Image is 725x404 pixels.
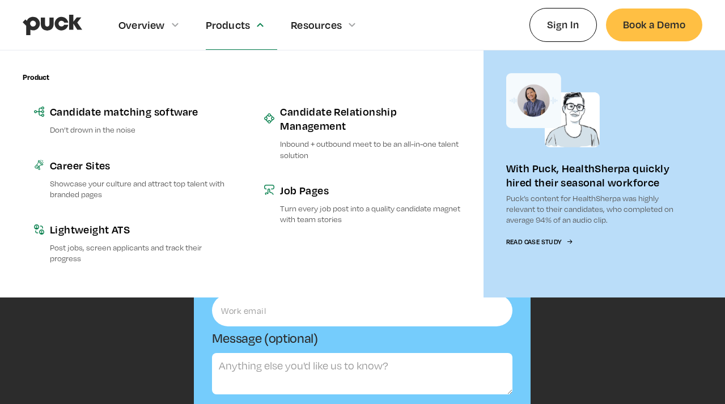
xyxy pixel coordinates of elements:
div: Products [206,19,251,31]
div: Product [23,73,49,82]
a: Lightweight ATSPost jobs, screen applicants and track their progress [23,211,241,275]
div: Resources [291,19,342,31]
a: Candidate Relationship ManagementInbound + outbound meet to be an all-in-one talent solution [253,93,472,171]
div: Job Pages [280,183,460,197]
a: Job PagesTurn every job post into a quality candidate magnet with team stories [253,172,472,236]
div: Candidate Relationship Management [280,104,460,133]
div: Career Sites [50,158,230,172]
p: Turn every job post into a quality candidate magnet with team stories [280,203,460,224]
input: Work email [212,295,512,326]
div: Overview [118,19,165,31]
div: Read Case Study [506,239,562,246]
p: Showcase your culture and attract top talent with branded pages [50,178,230,199]
div: Candidate matching software [50,104,230,118]
a: Book a Demo [606,8,702,41]
div: Lightweight ATS [50,222,230,236]
p: Post jobs, screen applicants and track their progress [50,242,230,263]
a: With Puck, HealthSherpa quickly hired their seasonal workforcePuck’s content for HealthSherpa was... [484,50,702,297]
p: Inbound + outbound meet to be an all-in-one talent solution [280,138,460,160]
p: Don’t drown in the noise [50,124,230,135]
label: Message (optional) [212,331,317,346]
p: Puck’s content for HealthSherpa was highly relevant to their candidates, who completed on average... [506,193,680,226]
a: Career SitesShowcase your culture and attract top talent with branded pages [23,147,241,211]
a: Candidate matching softwareDon’t drown in the noise [23,93,241,146]
a: Sign In [529,8,597,41]
div: With Puck, HealthSherpa quickly hired their seasonal workforce [506,161,680,189]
